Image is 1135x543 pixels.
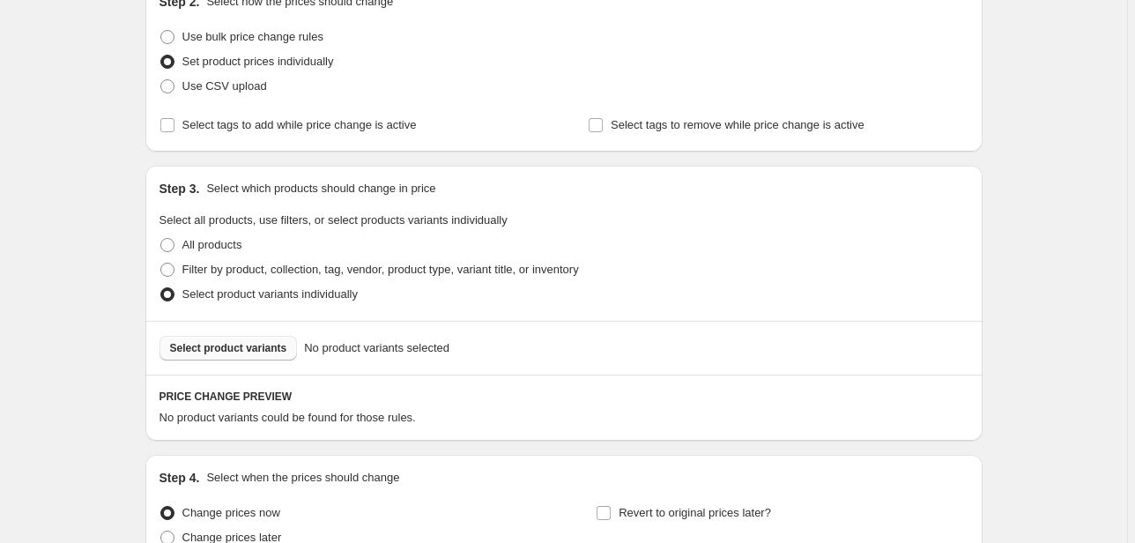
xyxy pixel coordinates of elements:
span: Select tags to remove while price change is active [611,118,864,131]
span: Revert to original prices later? [619,506,771,519]
span: Change prices now [182,506,280,519]
p: Select when the prices should change [206,469,399,487]
span: Set product prices individually [182,55,334,68]
span: Use bulk price change rules [182,30,323,43]
button: Select product variants [159,336,298,361]
h2: Step 4. [159,469,200,487]
span: Select tags to add while price change is active [182,118,417,131]
span: Select all products, use filters, or select products variants individually [159,213,508,227]
span: No product variants could be found for those rules. [159,411,416,424]
span: Filter by product, collection, tag, vendor, product type, variant title, or inventory [182,263,579,276]
span: Use CSV upload [182,79,267,93]
h2: Step 3. [159,180,200,197]
h6: PRICE CHANGE PREVIEW [159,390,968,404]
span: No product variants selected [304,339,449,357]
span: All products [182,238,242,251]
p: Select which products should change in price [206,180,435,197]
span: Select product variants individually [182,287,358,301]
span: Select product variants [170,341,287,355]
